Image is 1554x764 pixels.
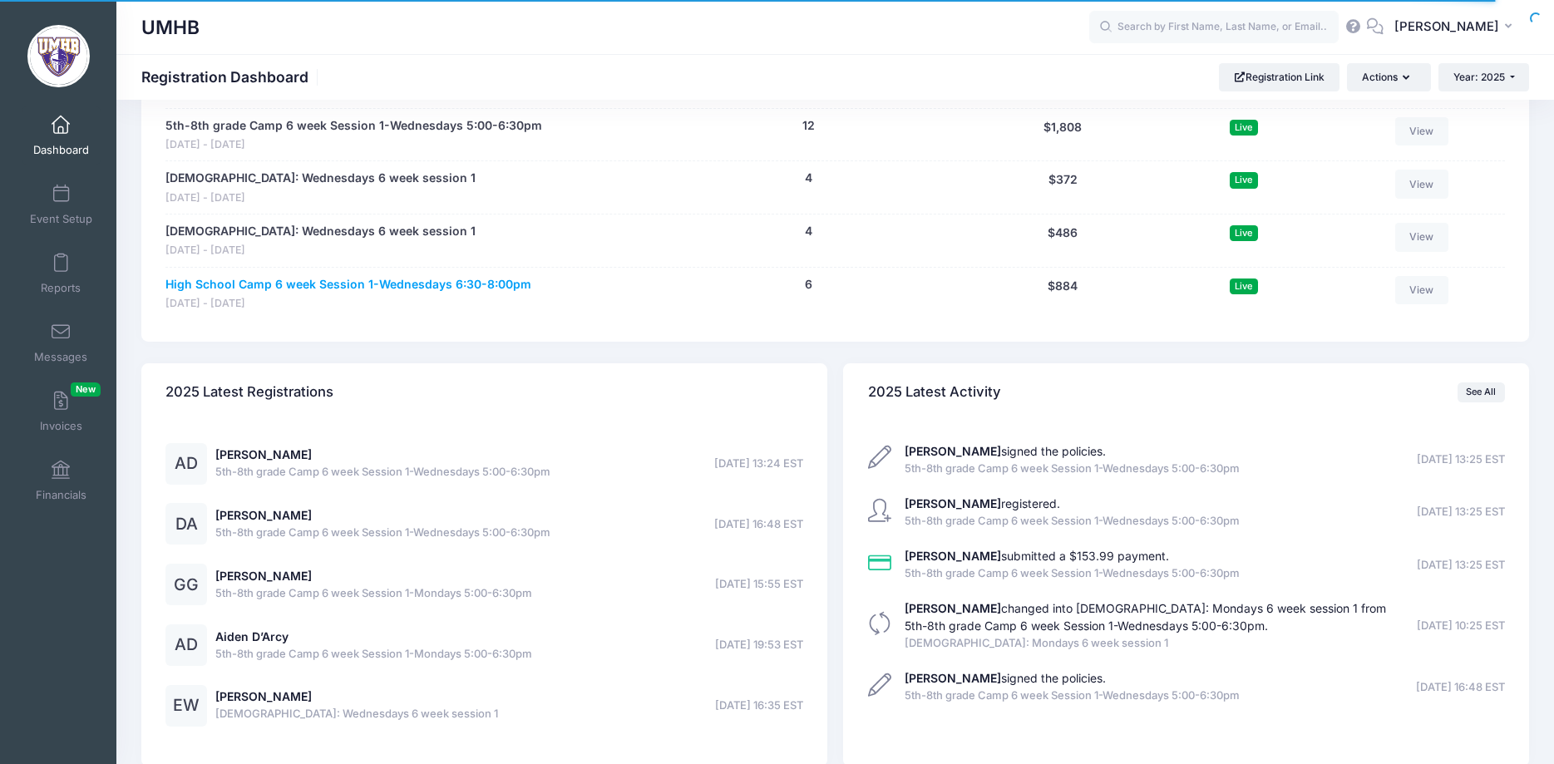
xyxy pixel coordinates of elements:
[165,518,207,532] a: DA
[715,576,803,593] span: [DATE] 15:55 EST
[905,549,1169,563] a: [PERSON_NAME]submitted a $153.99 payment.
[802,117,815,135] button: 12
[905,549,1001,563] strong: [PERSON_NAME]
[1416,679,1505,696] span: [DATE] 16:48 EST
[22,175,101,234] a: Event Setup
[1438,63,1529,91] button: Year: 2025
[215,646,532,663] span: 5th-8th grade Camp 6 week Session 1-Mondays 5:00-6:30pm
[1230,278,1258,294] span: Live
[1417,451,1505,468] span: [DATE] 13:25 EST
[969,276,1157,312] div: $884
[805,223,812,240] button: 4
[969,170,1157,205] div: $372
[41,281,81,295] span: Reports
[141,68,323,86] h1: Registration Dashboard
[905,513,1240,530] span: 5th-8th grade Camp 6 week Session 1-Wednesdays 5:00-6:30pm
[22,106,101,165] a: Dashboard
[714,456,803,472] span: [DATE] 13:24 EST
[714,516,803,533] span: [DATE] 16:48 EST
[215,464,550,481] span: 5th-8th grade Camp 6 week Session 1-Wednesdays 5:00-6:30pm
[868,368,1001,416] h4: 2025 Latest Activity
[905,601,1001,615] strong: [PERSON_NAME]
[715,697,803,714] span: [DATE] 16:35 EST
[30,212,92,226] span: Event Setup
[165,117,542,135] a: 5th-8th grade Camp 6 week Session 1-Wednesdays 5:00-6:30pm
[1089,11,1339,44] input: Search by First Name, Last Name, or Email...
[1230,120,1258,136] span: Live
[165,699,207,713] a: EW
[1395,223,1448,251] a: View
[905,635,1412,652] span: [DEMOGRAPHIC_DATA]: Mondays 6 week session 1
[165,368,333,416] h4: 2025 Latest Registrations
[165,190,476,206] span: [DATE] - [DATE]
[36,488,86,502] span: Financials
[165,170,476,187] a: [DEMOGRAPHIC_DATA]: Wednesdays 6 week session 1
[1219,63,1339,91] a: Registration Link
[969,117,1157,153] div: $1,808
[805,276,812,293] button: 6
[1417,504,1505,520] span: [DATE] 13:25 EST
[165,638,207,653] a: AD
[22,382,101,441] a: InvoicesNew
[905,496,1060,510] a: [PERSON_NAME]registered.
[905,496,1001,510] strong: [PERSON_NAME]
[805,170,812,187] button: 4
[1394,17,1499,36] span: [PERSON_NAME]
[215,706,498,722] span: [DEMOGRAPHIC_DATA]: Wednesdays 6 week session 1
[165,137,542,153] span: [DATE] - [DATE]
[215,525,550,541] span: 5th-8th grade Camp 6 week Session 1-Wednesdays 5:00-6:30pm
[165,579,207,593] a: GG
[33,143,89,157] span: Dashboard
[1395,117,1448,145] a: View
[165,296,531,312] span: [DATE] - [DATE]
[905,461,1240,477] span: 5th-8th grade Camp 6 week Session 1-Wednesdays 5:00-6:30pm
[215,629,289,643] a: Aiden D’Arcy
[215,585,532,602] span: 5th-8th grade Camp 6 week Session 1-Mondays 5:00-6:30pm
[1395,170,1448,198] a: View
[27,25,90,87] img: UMHB
[1395,276,1448,304] a: View
[71,382,101,397] span: New
[165,276,531,293] a: High School Camp 6 week Session 1-Wednesdays 6:30-8:00pm
[905,444,1001,458] strong: [PERSON_NAME]
[1453,71,1505,83] span: Year: 2025
[165,443,207,485] div: AD
[165,457,207,471] a: AD
[165,243,476,259] span: [DATE] - [DATE]
[1417,557,1505,574] span: [DATE] 13:25 EST
[40,419,82,433] span: Invoices
[1347,63,1430,91] button: Actions
[1417,618,1505,634] span: [DATE] 10:25 EST
[905,565,1240,582] span: 5th-8th grade Camp 6 week Session 1-Wednesdays 5:00-6:30pm
[34,350,87,364] span: Messages
[22,451,101,510] a: Financials
[215,689,312,703] a: [PERSON_NAME]
[165,685,207,727] div: EW
[215,569,312,583] a: [PERSON_NAME]
[22,244,101,303] a: Reports
[905,688,1240,704] span: 5th-8th grade Camp 6 week Session 1-Wednesdays 5:00-6:30pm
[215,508,312,522] a: [PERSON_NAME]
[141,8,200,47] h1: UMHB
[715,637,803,653] span: [DATE] 19:53 EST
[905,601,1386,633] a: [PERSON_NAME]changed into [DEMOGRAPHIC_DATA]: Mondays 6 week session 1 from 5th-8th grade Camp 6 ...
[1230,172,1258,188] span: Live
[969,223,1157,259] div: $486
[22,313,101,372] a: Messages
[905,671,1001,685] strong: [PERSON_NAME]
[905,671,1106,685] a: [PERSON_NAME]signed the policies.
[165,564,207,605] div: GG
[1230,225,1258,241] span: Live
[905,444,1106,458] a: [PERSON_NAME]signed the policies.
[1458,382,1505,402] a: See All
[165,503,207,545] div: DA
[215,447,312,461] a: [PERSON_NAME]
[165,624,207,666] div: AD
[165,223,476,240] a: [DEMOGRAPHIC_DATA]: Wednesdays 6 week session 1
[1384,8,1529,47] button: [PERSON_NAME]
